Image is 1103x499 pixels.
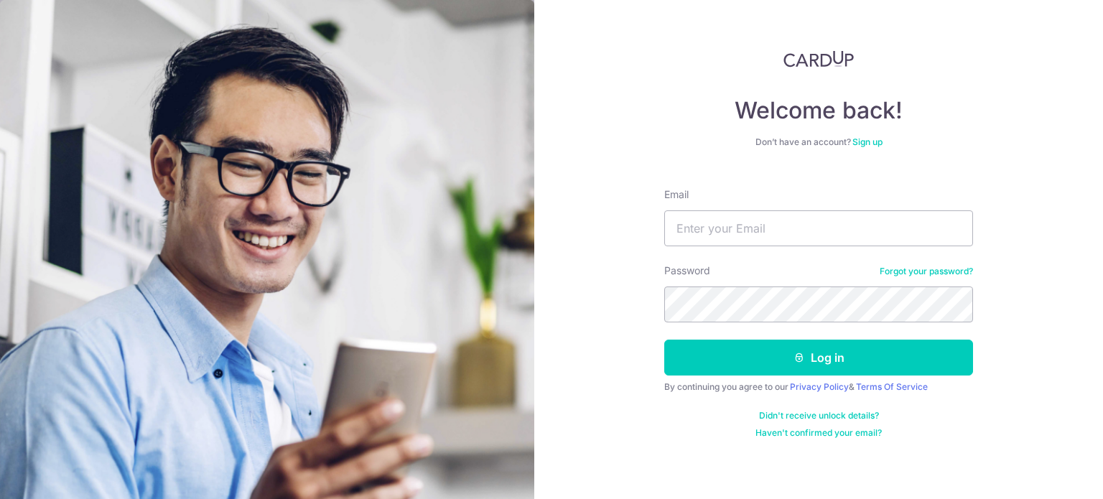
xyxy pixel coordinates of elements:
[856,381,928,392] a: Terms Of Service
[790,381,849,392] a: Privacy Policy
[664,96,973,125] h4: Welcome back!
[880,266,973,277] a: Forgot your password?
[664,340,973,376] button: Log in
[664,210,973,246] input: Enter your Email
[664,136,973,148] div: Don’t have an account?
[664,381,973,393] div: By continuing you agree to our &
[755,427,882,439] a: Haven't confirmed your email?
[664,264,710,278] label: Password
[852,136,883,147] a: Sign up
[664,187,689,202] label: Email
[783,50,854,67] img: CardUp Logo
[759,410,879,421] a: Didn't receive unlock details?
